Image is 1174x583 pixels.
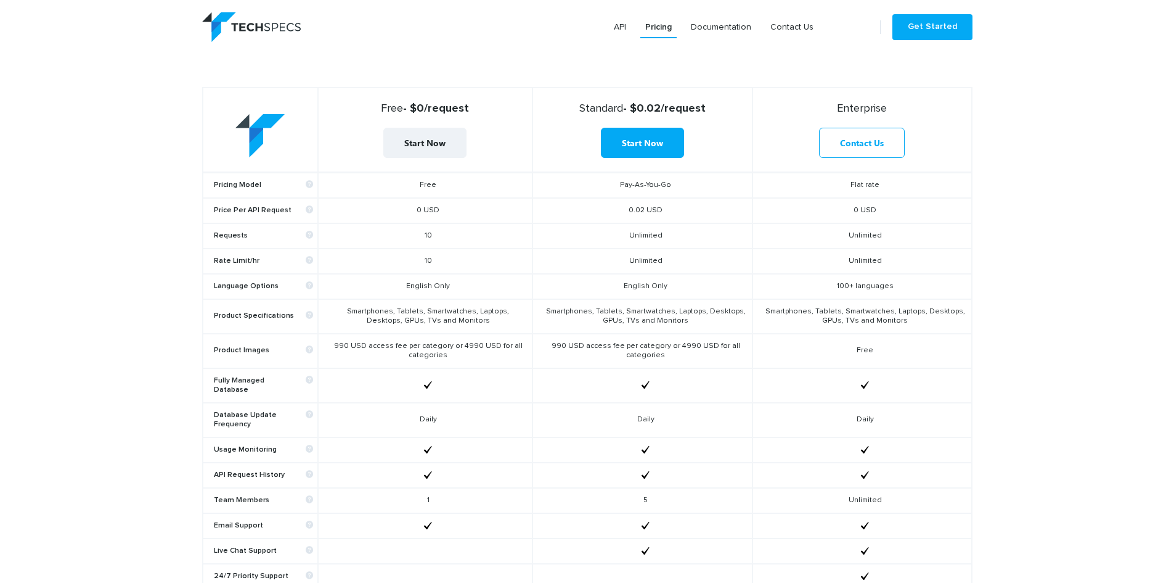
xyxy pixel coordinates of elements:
[752,172,971,198] td: Flat rate
[752,403,971,437] td: Daily
[318,274,532,299] td: English Only
[538,102,747,115] strong: - $0.02/request
[318,403,532,437] td: Daily
[318,299,532,334] td: Smartphones, Tablets, Smartwatches, Laptops, Desktops, GPUs, TVs and Monitors
[214,572,313,581] b: 24/7 Priority Support
[532,403,752,437] td: Daily
[318,198,532,223] td: 0 USD
[532,249,752,274] td: Unlimited
[765,16,818,38] a: Contact Us
[640,16,677,38] a: Pricing
[601,128,684,158] a: Start Now
[532,334,752,368] td: 990 USD access fee per category or 4990 USD for all categories
[532,488,752,513] td: 5
[318,223,532,249] td: 10
[202,12,301,42] img: logo
[202,23,972,87] h2: Choose a plan that fits your needs
[532,223,752,249] td: Unlimited
[532,299,752,334] td: Smartphones, Tablets, Smartwatches, Laptops, Desktops, GPUs, TVs and Monitors
[752,223,971,249] td: Unlimited
[235,114,285,158] img: table-logo.png
[752,488,971,513] td: Unlimited
[324,102,527,115] strong: - $0/request
[214,346,313,355] b: Product Images
[214,206,313,215] b: Price Per API Request
[532,274,752,299] td: English Only
[752,198,971,223] td: 0 USD
[819,128,905,158] a: Contact Us
[579,103,623,114] span: Standard
[214,257,313,266] b: Rate Limit/hr
[214,496,313,505] b: Team Members
[752,299,971,334] td: Smartphones, Tablets, Smartwatches, Laptops, Desktops, GPUs, TVs and Monitors
[837,103,887,114] span: Enterprise
[214,231,313,241] b: Requests
[214,445,313,455] b: Usage Monitoring
[318,488,532,513] td: 1
[214,411,313,429] b: Database Update Frequency
[752,249,971,274] td: Unlimited
[532,198,752,223] td: 0.02 USD
[752,274,971,299] td: 100+ languages
[318,334,532,368] td: 990 USD access fee per category or 4990 USD for all categories
[214,376,313,395] b: Fully Managed Database
[383,128,467,158] a: Start Now
[892,14,972,40] a: Get Started
[609,16,631,38] a: API
[214,181,313,190] b: Pricing Model
[214,547,313,556] b: Live Chat Support
[318,249,532,274] td: 10
[214,521,313,531] b: Email Support
[214,282,313,291] b: Language Options
[214,471,313,480] b: API Request History
[532,172,752,198] td: Pay-As-You-Go
[381,103,403,114] span: Free
[686,16,756,38] a: Documentation
[214,312,313,321] b: Product Specifications
[752,334,971,368] td: Free
[318,172,532,198] td: Free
